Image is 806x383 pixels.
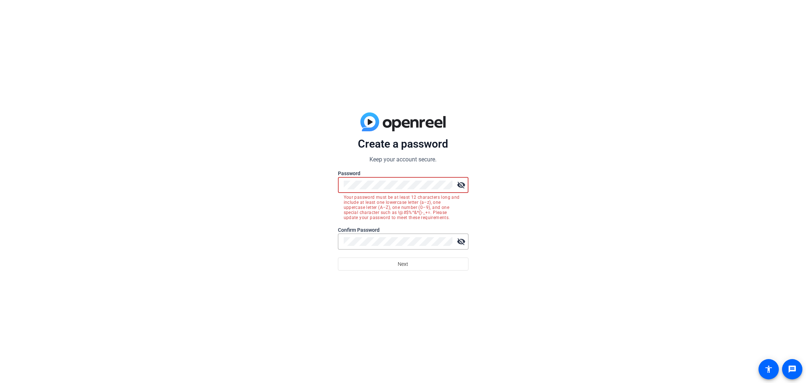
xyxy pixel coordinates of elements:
p: Keep your account secure. [338,155,468,164]
mat-icon: message [788,365,797,374]
mat-icon: visibility_off [454,234,468,249]
mat-error: Your password must be at least 12 characters long and include at least one lowercase letter (a–z)... [344,193,463,220]
label: Password [338,170,468,177]
button: Next [338,258,468,271]
label: Confirm Password [338,226,468,234]
mat-icon: accessibility [764,365,773,374]
span: Next [398,257,408,271]
mat-icon: visibility_off [454,178,468,192]
p: Create a password [338,137,468,151]
img: blue-gradient.svg [360,112,446,131]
